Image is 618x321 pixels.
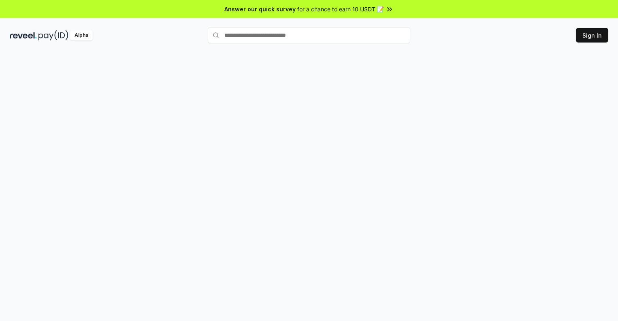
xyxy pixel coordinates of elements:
[10,30,37,40] img: reveel_dark
[70,30,93,40] div: Alpha
[576,28,608,43] button: Sign In
[224,5,296,13] span: Answer our quick survey
[38,30,68,40] img: pay_id
[297,5,384,13] span: for a chance to earn 10 USDT 📝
